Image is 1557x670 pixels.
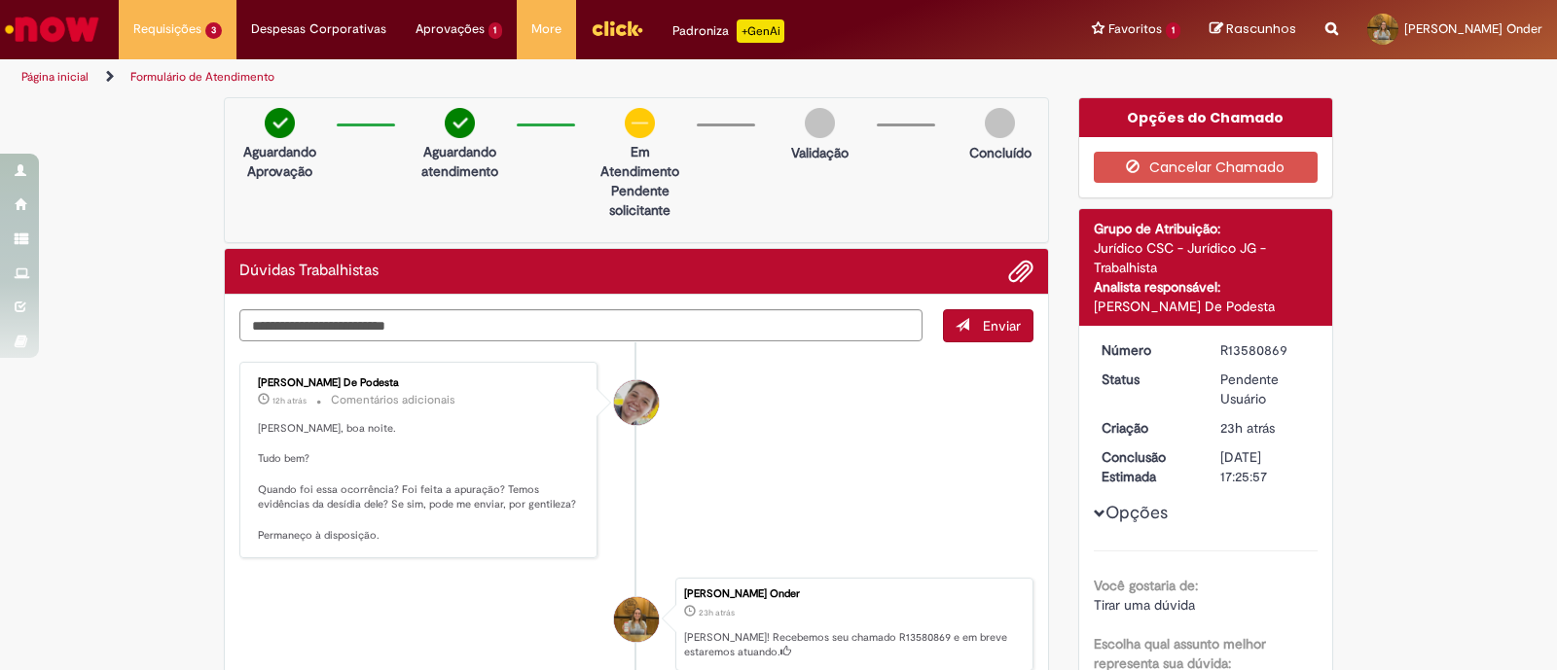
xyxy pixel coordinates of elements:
[272,395,307,406] span: 12h atrás
[1404,20,1542,37] span: [PERSON_NAME] Onder
[684,588,1023,600] div: [PERSON_NAME] Onder
[614,380,659,425] div: Raissa Alves De Podesta
[1094,277,1319,297] div: Analista responsável:
[1094,219,1319,238] div: Grupo de Atribuição:
[1094,577,1198,594] b: Você gostaria de:
[531,19,561,39] span: More
[489,22,503,39] span: 1
[805,108,835,138] img: img-circle-grey.png
[205,22,222,39] span: 3
[985,108,1015,138] img: img-circle-grey.png
[1087,370,1207,389] dt: Status
[1108,19,1162,39] span: Favoritos
[1087,340,1207,360] dt: Número
[1220,419,1275,437] span: 23h atrás
[943,309,1033,342] button: Enviar
[593,181,687,220] p: Pendente solicitante
[593,142,687,181] p: Em Atendimento
[1220,447,1311,486] div: [DATE] 17:25:57
[614,597,659,642] div: Vanessa Dall Onder
[2,10,102,49] img: ServiceNow
[1094,238,1319,277] div: Jurídico CSC - Jurídico JG - Trabalhista
[130,69,274,85] a: Formulário de Atendimento
[1166,22,1180,39] span: 1
[1220,370,1311,408] div: Pendente Usuário
[331,392,455,408] small: Comentários adicionais
[1226,19,1296,38] span: Rascunhos
[672,19,784,43] div: Padroniza
[1210,20,1296,39] a: Rascunhos
[1087,447,1207,486] dt: Conclusão Estimada
[233,142,327,181] p: Aguardando Aprovação
[21,69,89,85] a: Página inicial
[1094,152,1319,183] button: Cancelar Chamado
[1220,340,1311,360] div: R13580869
[272,395,307,406] time: 30/09/2025 23:07:59
[1008,259,1033,284] button: Adicionar anexos
[258,421,582,544] p: [PERSON_NAME], boa noite. Tudo bem? Quando foi essa ocorrência? Foi feita a apuração? Temos evidê...
[1094,596,1195,614] span: Tirar uma dúvida
[416,19,485,39] span: Aprovações
[1094,297,1319,316] div: [PERSON_NAME] De Podesta
[445,108,475,138] img: check-circle-green.png
[791,143,849,162] p: Validação
[239,263,379,280] h2: Dúvidas Trabalhistas Histórico de tíquete
[251,19,386,39] span: Despesas Corporativas
[1220,418,1311,438] div: 30/09/2025 11:25:53
[265,108,295,138] img: check-circle-green.png
[969,143,1032,162] p: Concluído
[983,317,1021,335] span: Enviar
[258,377,582,389] div: [PERSON_NAME] De Podesta
[15,59,1024,95] ul: Trilhas de página
[591,14,643,43] img: click_logo_yellow_360x200.png
[1220,419,1275,437] time: 30/09/2025 11:25:53
[699,607,735,618] span: 23h atrás
[684,630,1023,660] p: [PERSON_NAME]! Recebemos seu chamado R13580869 e em breve estaremos atuando.
[133,19,201,39] span: Requisições
[1079,98,1333,137] div: Opções do Chamado
[737,19,784,43] p: +GenAi
[413,142,507,181] p: Aguardando atendimento
[625,108,655,138] img: circle-minus.png
[1087,418,1207,438] dt: Criação
[239,309,923,342] textarea: Digite sua mensagem aqui...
